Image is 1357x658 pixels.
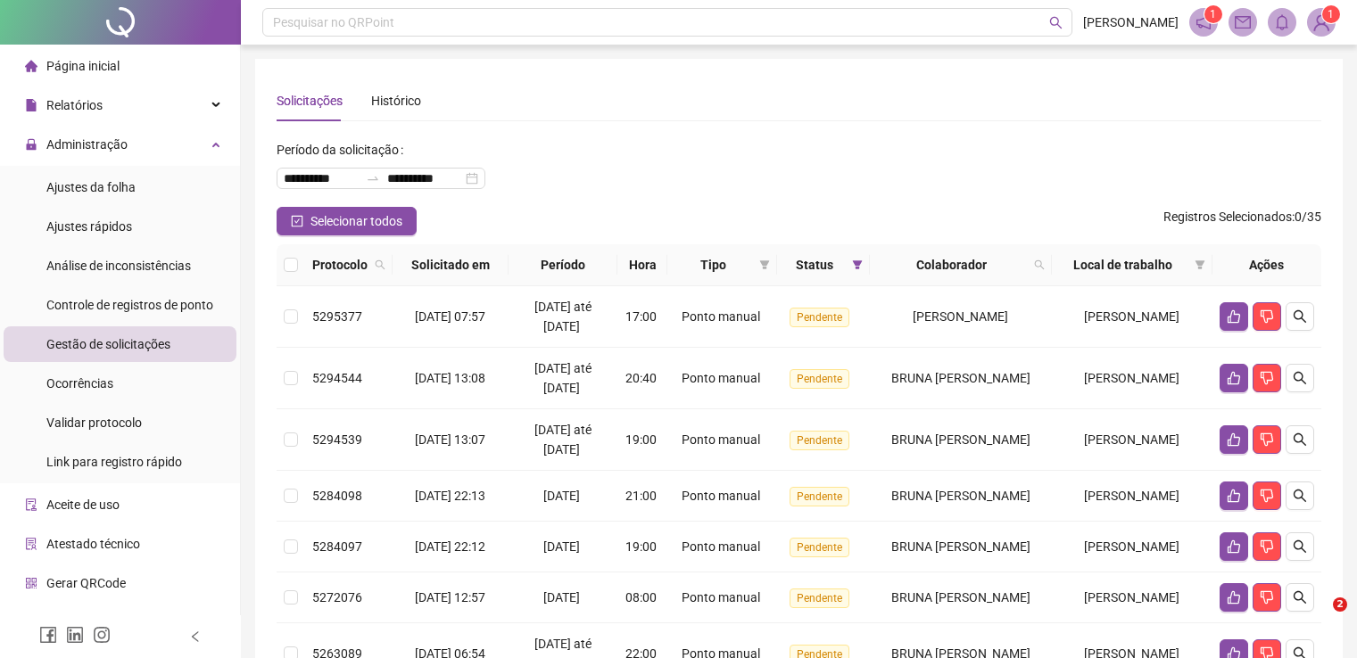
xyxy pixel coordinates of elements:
span: Local de trabalho [1059,255,1187,275]
td: [PERSON_NAME] [1052,572,1212,623]
span: search [1293,590,1307,605]
span: search [1034,259,1045,270]
span: BRUNA [PERSON_NAME] [891,432,1030,447]
span: dislike [1260,371,1274,385]
img: 74411 [1308,9,1335,36]
span: filter [852,259,863,270]
span: Protocolo [312,255,368,275]
span: filter [1195,259,1205,270]
span: Pendente [790,588,849,608]
span: 5272076 [312,590,362,605]
span: Ponto manual [682,432,760,447]
label: Período da solicitação [277,136,410,164]
span: facebook [39,626,57,644]
span: 5294544 [312,371,362,385]
span: [DATE] 12:57 [415,590,485,605]
sup: 1 [1204,5,1222,23]
span: like [1227,371,1241,385]
td: [PERSON_NAME] [1052,522,1212,572]
iframe: Intercom live chat [1296,597,1339,640]
span: Gestão de solicitações [46,337,170,351]
span: 5284098 [312,489,362,503]
span: Validar protocolo [46,415,142,430]
span: 5294539 [312,432,362,447]
span: Status [784,255,845,275]
span: 19:00 [625,432,657,447]
span: 2 [1333,597,1347,612]
span: Ponto manual [682,371,760,385]
span: BRUNA [PERSON_NAME] [891,539,1030,554]
span: BRUNA [PERSON_NAME] [891,489,1030,503]
span: [DATE] 22:13 [415,489,485,503]
span: Gerar QRCode [46,576,126,590]
span: Ajustes rápidos [46,219,132,234]
span: search [1293,539,1307,554]
span: filter [848,251,866,278]
span: like [1227,539,1241,554]
span: filter [759,259,770,270]
td: [PERSON_NAME] [1052,471,1212,522]
span: Registros Selecionados [1163,210,1292,224]
span: dislike [1260,539,1274,554]
span: [PERSON_NAME] [913,309,1008,324]
span: [DATE] [543,590,580,605]
span: Pendente [790,538,849,557]
span: check-square [291,215,303,227]
span: swap-right [366,171,380,185]
span: Link para registro rápido [46,455,182,469]
span: [DATE] 22:12 [415,539,485,554]
span: mail [1235,14,1251,30]
span: 1 [1210,8,1216,21]
td: [PERSON_NAME] [1052,409,1212,471]
span: search [375,259,385,270]
div: Solicitações [277,91,343,111]
span: dislike [1260,489,1274,503]
span: search [371,251,389,278]
span: [DATE] até [DATE] [534,361,592,395]
span: Ajustes da folha [46,180,136,194]
span: search [1293,432,1307,447]
span: dislike [1260,590,1274,605]
span: [DATE] 13:07 [415,432,485,447]
span: BRUNA [PERSON_NAME] [891,590,1030,605]
span: 20:40 [625,371,657,385]
span: dislike [1260,309,1274,324]
span: linkedin [66,626,84,644]
th: Solicitado em [393,244,509,286]
span: qrcode [25,577,37,589]
span: like [1227,432,1241,447]
sup: Atualize o seu contato no menu Meus Dados [1322,5,1340,23]
span: Pendente [790,308,849,327]
span: lock [25,138,37,151]
span: filter [1191,251,1209,278]
span: Ponto manual [682,539,760,554]
span: search [1293,309,1307,324]
span: [PERSON_NAME] [1083,12,1179,32]
span: BRUNA [PERSON_NAME] [891,371,1030,385]
th: Período [509,244,617,286]
span: instagram [93,626,111,644]
span: like [1227,309,1241,324]
span: [DATE] [543,489,580,503]
span: Pendente [790,369,849,389]
span: search [1049,16,1063,29]
th: Hora [617,244,667,286]
span: Administração [46,137,128,152]
span: Pendente [790,487,849,506]
span: Página inicial [46,59,120,73]
span: to [366,171,380,185]
span: [DATE] 07:57 [415,309,485,324]
button: Selecionar todos [277,207,417,235]
td: [PERSON_NAME] [1052,348,1212,409]
span: search [1293,371,1307,385]
span: search [1030,251,1048,278]
span: Colaborador [877,255,1027,275]
span: Atestado técnico [46,537,140,551]
span: left [189,630,202,643]
span: Selecionar todos [310,211,402,231]
span: dislike [1260,432,1274,447]
span: notification [1196,14,1212,30]
span: 19:00 [625,539,657,554]
span: Pendente [790,431,849,450]
span: Análise de inconsistências [46,259,191,273]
